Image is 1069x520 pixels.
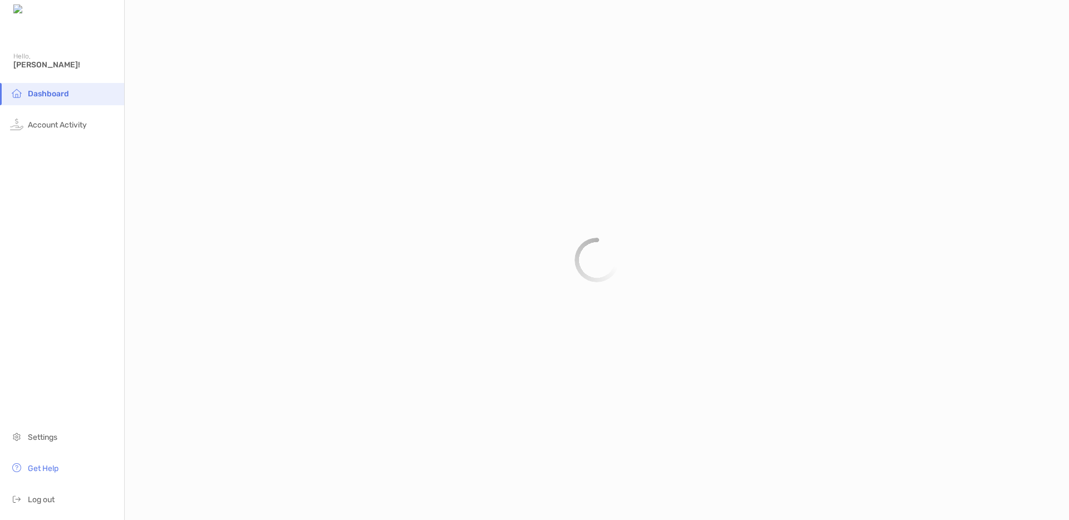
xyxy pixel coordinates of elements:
[10,117,23,131] img: activity icon
[28,89,69,99] span: Dashboard
[10,86,23,100] img: household icon
[13,60,117,70] span: [PERSON_NAME]!
[28,495,55,504] span: Log out
[13,4,61,15] img: Zoe Logo
[28,464,58,473] span: Get Help
[10,461,23,474] img: get-help icon
[28,433,57,442] span: Settings
[10,492,23,506] img: logout icon
[28,120,87,130] span: Account Activity
[10,430,23,443] img: settings icon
